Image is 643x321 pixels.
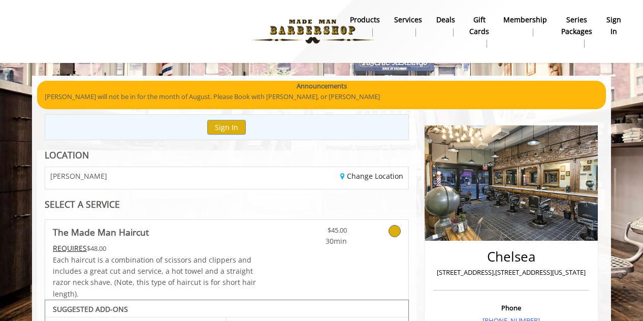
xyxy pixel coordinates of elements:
[45,91,598,102] p: [PERSON_NAME] will not be in for the month of August. Please Book with [PERSON_NAME], or [PERSON_...
[287,236,347,247] span: 30min
[462,13,496,50] a: Gift cardsgift cards
[436,249,587,264] h2: Chelsea
[50,172,107,180] span: [PERSON_NAME]
[343,13,387,39] a: Productsproducts
[599,13,628,39] a: sign insign in
[45,149,89,161] b: LOCATION
[387,13,429,39] a: ServicesServices
[503,14,547,25] b: Membership
[394,14,422,25] b: Services
[429,13,462,39] a: DealsDeals
[53,255,256,299] span: Each haircut is a combination of scissors and clippers and includes a great cut and service, a ho...
[287,220,347,247] a: $45.00
[207,120,246,135] button: Sign In
[350,14,380,25] b: products
[53,225,149,239] b: The Made Man Haircut
[436,14,455,25] b: Deals
[606,14,621,37] b: sign in
[297,81,347,91] b: Announcements
[496,13,554,39] a: MembershipMembership
[469,14,489,37] b: gift cards
[436,304,587,311] h3: Phone
[243,4,382,59] img: Made Man Barbershop logo
[45,200,409,209] div: SELECT A SERVICE
[53,243,87,253] span: This service needs some Advance to be paid before we block your appointment
[340,171,403,181] a: Change Location
[53,243,257,254] div: $48.00
[53,304,128,314] b: SUGGESTED ADD-ONS
[436,267,587,278] p: [STREET_ADDRESS],[STREET_ADDRESS][US_STATE]
[561,14,592,37] b: Series packages
[554,13,599,50] a: Series packagesSeries packages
